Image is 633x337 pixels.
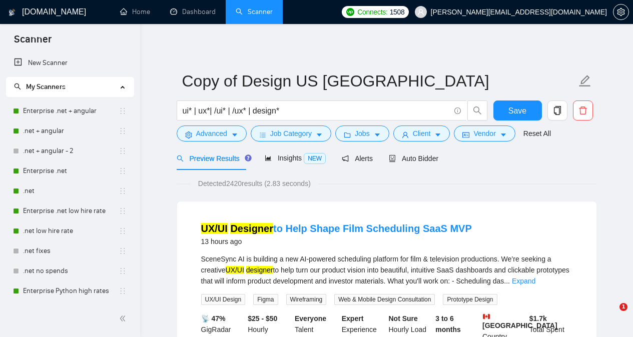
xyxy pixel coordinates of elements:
[413,128,431,139] span: Client
[599,303,623,327] iframe: Intercom live chat
[6,261,134,281] li: .net no spends
[119,127,127,135] span: holder
[500,131,507,138] span: caret-down
[119,147,127,155] span: holder
[23,141,119,161] a: .net + angular - 2
[417,8,424,15] span: user
[183,104,450,117] input: Search Freelance Jobs...
[201,223,472,234] a: UX/UI Designerto Help Shape Film Scheduling SaaS MVP
[6,121,134,141] li: .net + angular
[265,154,272,161] span: area-chart
[619,303,627,311] span: 1
[342,155,349,162] span: notification
[119,207,127,215] span: holder
[6,181,134,201] li: .net
[119,107,127,115] span: holder
[177,154,249,162] span: Preview Results
[435,314,461,333] b: 3 to 6 months
[23,241,119,261] a: .net fixes
[6,53,134,73] li: New Scanner
[334,294,435,305] span: Web & Mobile Design Consultation
[119,247,127,255] span: holder
[120,7,150,16] a: homeHome
[14,53,126,73] a: New Scanner
[119,167,127,175] span: holder
[201,294,246,305] span: UX/UI Design
[482,313,557,329] b: [GEOGRAPHIC_DATA]
[23,121,119,141] a: .net + angular
[346,8,354,16] img: upwork-logo.png
[467,100,487,120] button: search
[201,314,226,322] b: 📡 47%
[355,128,370,139] span: Jobs
[389,314,418,322] b: Not Sure
[493,100,542,120] button: Save
[196,128,227,139] span: Advanced
[185,131,192,138] span: setting
[316,131,323,138] span: caret-down
[573,106,592,115] span: delete
[119,187,127,195] span: holder
[230,223,273,234] mark: Designer
[462,131,469,138] span: idcard
[201,253,572,286] div: SceneSync AI is building a new AI-powered scheduling platform for film & television productions. ...
[248,314,277,322] b: $25 - $50
[119,227,127,235] span: holder
[357,6,387,17] span: Connects:
[389,155,396,162] span: robot
[390,6,405,17] span: 1508
[473,128,495,139] span: Vendor
[246,266,273,274] mark: designer
[342,314,364,322] b: Expert
[613,8,629,16] a: setting
[236,7,273,16] a: searchScanner
[393,125,450,141] button: userClientcaret-down
[23,101,119,121] a: Enterprise .net + angular
[286,294,327,305] span: Wireframing
[23,221,119,241] a: .net low hire rate
[251,125,331,141] button: barsJob Categorycaret-down
[253,294,278,305] span: Figma
[23,261,119,281] a: .net no spends
[295,314,326,322] b: Everyone
[547,100,567,120] button: copy
[613,8,628,16] span: setting
[244,153,253,162] div: Tooltip anchor
[483,313,490,320] img: 🇨🇦
[578,74,591,87] span: edit
[177,125,247,141] button: settingAdvancedcaret-down
[6,281,134,301] li: Enterprise Python high rates
[226,266,244,274] mark: UX/UI
[529,314,547,322] b: $ 1.7k
[344,131,351,138] span: folder
[6,101,134,121] li: Enterprise .net + angular
[402,131,409,138] span: user
[573,100,593,120] button: delete
[6,161,134,181] li: Enterprise .net
[443,294,497,305] span: Prototype Design
[23,201,119,221] a: Enterprise .net low hire rate
[512,277,535,285] a: Expand
[259,131,266,138] span: bars
[14,83,21,90] span: search
[6,221,134,241] li: .net low hire rate
[23,281,119,301] a: Enterprise Python high rates
[508,104,526,117] span: Save
[6,32,60,53] span: Scanner
[9,4,16,20] img: logo
[335,125,389,141] button: folderJobscaret-down
[119,287,127,295] span: holder
[231,131,238,138] span: caret-down
[548,106,567,115] span: copy
[201,235,472,247] div: 13 hours ago
[191,178,318,189] span: Detected 2420 results (2.83 seconds)
[523,128,551,139] a: Reset All
[119,267,127,275] span: holder
[374,131,381,138] span: caret-down
[23,161,119,181] a: Enterprise .net
[434,131,441,138] span: caret-down
[201,223,228,234] mark: UX/UI
[342,154,373,162] span: Alerts
[504,277,510,285] span: ...
[389,154,438,162] span: Auto Bidder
